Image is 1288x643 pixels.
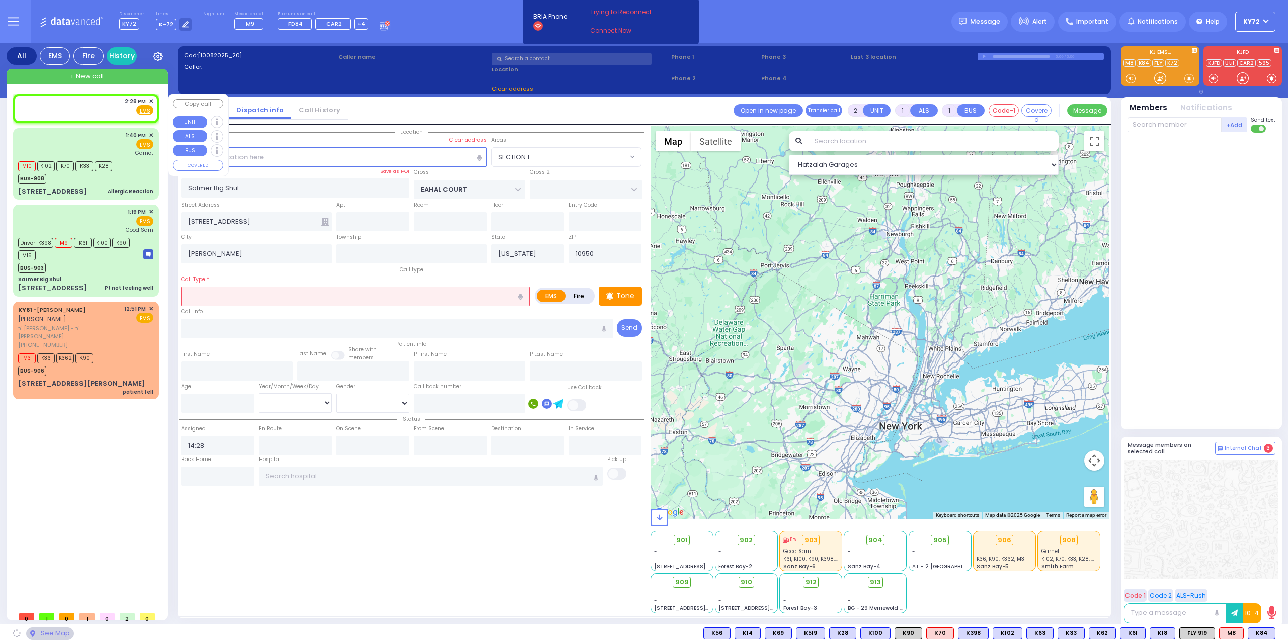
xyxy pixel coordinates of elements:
[734,104,803,117] a: Open in new page
[765,627,792,639] div: BLS
[1206,17,1220,26] span: Help
[996,535,1014,546] div: 906
[259,455,281,464] label: Hospital
[18,341,68,349] span: [PHONE_NUMBER]
[18,238,53,248] span: Driver-K398
[1222,117,1248,132] button: +Add
[910,104,938,117] button: ALS
[848,547,851,555] span: -
[39,613,54,620] span: 1
[783,589,786,597] span: -
[675,577,689,587] span: 909
[1032,17,1047,26] span: Alert
[348,354,374,361] span: members
[395,266,428,273] span: Call type
[870,577,881,587] span: 913
[926,627,954,639] div: ALS
[829,627,856,639] div: K28
[136,216,153,226] span: EMS
[491,147,641,166] span: SECTION 1
[912,563,987,570] span: AT - 2 [GEOGRAPHIC_DATA]
[18,275,61,283] div: Satmer Big Shul
[806,577,817,587] span: 912
[105,284,153,292] div: Pt not feeling well
[18,306,37,314] span: KY61 -
[326,20,342,28] span: CAR2
[958,627,989,639] div: K398
[288,20,303,28] span: FD84
[59,613,74,620] span: 0
[120,613,135,620] span: 2
[492,148,627,166] span: SECTION 1
[1084,487,1104,507] button: Drag Pegman onto the map to open Street View
[989,104,1019,117] button: Code-1
[128,208,146,216] span: 1:19 PM
[18,283,87,293] div: [STREET_ADDRESS]
[95,161,112,171] span: K28
[338,53,489,61] label: Caller name
[1041,547,1060,555] span: Garnet
[1148,589,1173,602] button: Code 2
[18,315,66,323] span: [PERSON_NAME]
[851,53,978,61] label: Last 3 location
[1219,627,1244,639] div: ALS KJ
[119,11,144,17] label: Dispatcher
[718,547,721,555] span: -
[259,467,603,486] input: Search hospital
[18,161,36,171] span: M10
[181,201,220,209] label: Street Address
[796,627,825,639] div: K519
[75,161,93,171] span: K33
[108,188,153,195] div: Allergic Reaction
[18,174,46,184] span: BUS-908
[829,627,856,639] div: BLS
[1123,59,1136,67] a: M8
[19,613,34,620] span: 0
[181,383,191,391] label: Age
[959,18,967,25] img: message.svg
[26,627,73,640] div: See map
[18,366,46,376] span: BUS-906
[119,18,139,30] span: KY72
[136,313,153,323] span: EMS
[590,8,670,17] span: Trying to Reconnect...
[492,85,533,93] span: Clear address
[37,353,55,363] span: K36
[18,187,87,197] div: [STREET_ADDRESS]
[181,425,206,433] label: Assigned
[1257,59,1271,67] a: 595
[18,324,121,341] span: ר' [PERSON_NAME] - ר' [PERSON_NAME]
[56,353,74,363] span: K362
[1179,627,1215,639] div: FLY 919
[184,51,335,60] label: Cad:
[181,233,192,241] label: City
[1058,627,1085,639] div: K33
[348,346,377,353] small: Share with
[1084,450,1104,471] button: Map camera controls
[357,20,365,28] span: +4
[1138,17,1178,26] span: Notifications
[1219,627,1244,639] div: M8
[1041,563,1074,570] span: Smith Farm
[783,536,796,543] div: 11%
[1120,627,1146,639] div: K61
[79,613,95,620] span: 1
[126,132,146,139] span: 1:40 PM
[783,604,817,612] span: Forest Bay-3
[70,71,104,81] span: + New call
[1248,627,1275,639] div: BLS
[703,627,731,639] div: BLS
[567,384,602,392] label: Use Callback
[123,388,153,396] div: patient fell
[671,74,758,83] span: Phone 2
[491,136,506,144] label: Areas
[18,250,36,260] span: M15
[912,555,915,563] span: -
[173,116,207,128] button: UNIT
[761,53,848,61] span: Phone 3
[181,147,487,166] input: Search location here
[491,425,521,433] label: Destination
[703,627,731,639] div: K56
[297,350,326,358] label: Last Name
[73,47,104,65] div: Fire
